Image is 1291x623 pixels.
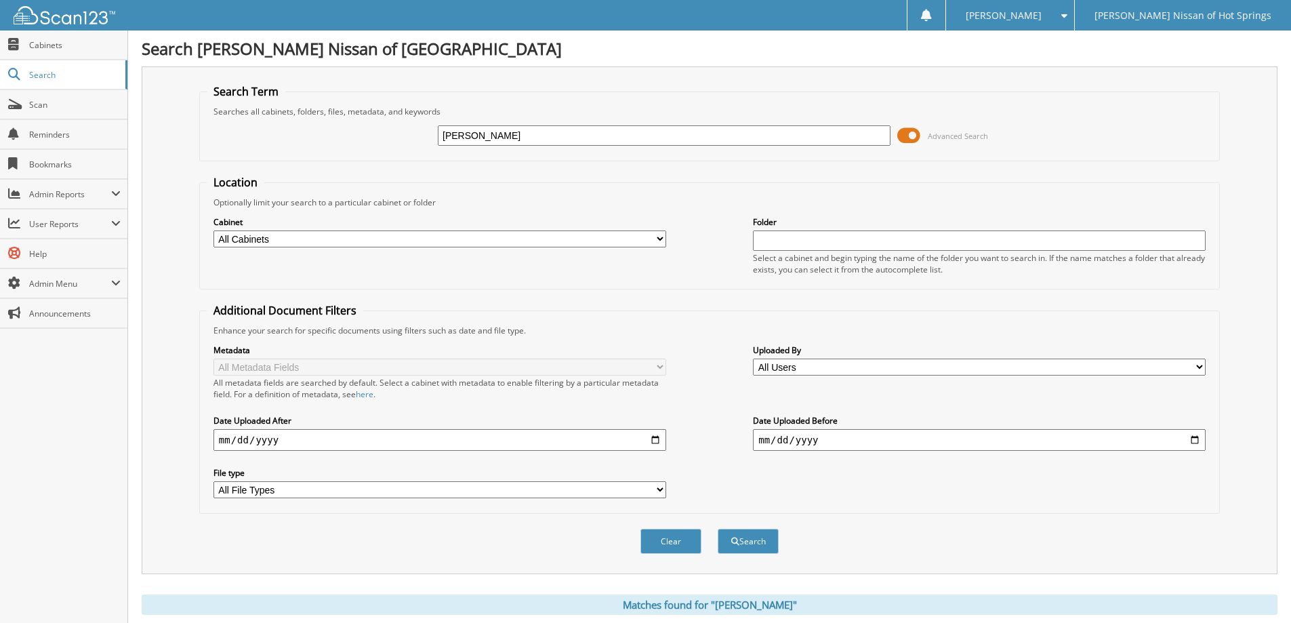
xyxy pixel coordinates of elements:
div: Select a cabinet and begin typing the name of the folder you want to search in. If the name match... [753,252,1206,275]
span: Admin Menu [29,278,111,289]
div: Matches found for "[PERSON_NAME]" [142,595,1277,615]
div: Searches all cabinets, folders, files, metadata, and keywords [207,106,1212,117]
label: File type [213,467,666,479]
span: Bookmarks [29,159,121,170]
span: [PERSON_NAME] Nissan of Hot Springs [1094,12,1271,20]
button: Search [718,529,779,554]
legend: Location [207,175,264,190]
div: Optionally limit your search to a particular cabinet or folder [207,197,1212,208]
span: Announcements [29,308,121,319]
span: Reminders [29,129,121,140]
legend: Additional Document Filters [207,303,363,318]
label: Cabinet [213,216,666,228]
legend: Search Term [207,84,285,99]
span: Search [29,69,119,81]
span: User Reports [29,218,111,230]
label: Metadata [213,344,666,356]
label: Folder [753,216,1206,228]
span: Cabinets [29,39,121,51]
input: end [753,429,1206,451]
div: Enhance your search for specific documents using filters such as date and file type. [207,325,1212,336]
label: Uploaded By [753,344,1206,356]
span: [PERSON_NAME] [966,12,1042,20]
h1: Search [PERSON_NAME] Nissan of [GEOGRAPHIC_DATA] [142,37,1277,60]
span: Help [29,248,121,260]
label: Date Uploaded After [213,415,666,426]
span: Scan [29,99,121,110]
button: Clear [640,529,701,554]
label: Date Uploaded Before [753,415,1206,426]
div: All metadata fields are searched by default. Select a cabinet with metadata to enable filtering b... [213,377,666,400]
a: here [356,388,373,400]
input: start [213,429,666,451]
span: Advanced Search [928,131,988,141]
span: Admin Reports [29,188,111,200]
img: scan123-logo-white.svg [14,6,115,24]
